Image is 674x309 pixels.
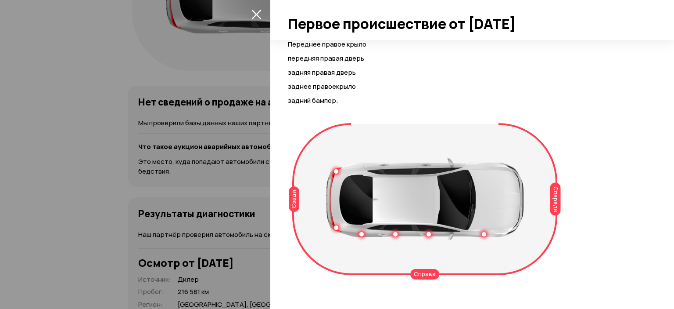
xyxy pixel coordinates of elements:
[410,269,439,280] div: Справа
[288,68,648,77] p: задняя правая дверь
[288,82,648,91] p: заднее правоекрыло
[550,183,561,216] div: Спереди
[289,186,299,212] div: Сзади
[288,96,648,105] p: задний бампер.
[288,54,648,63] p: передняя правая дверь
[249,7,263,21] button: закрыть
[288,40,648,49] p: Переднее правое крыло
